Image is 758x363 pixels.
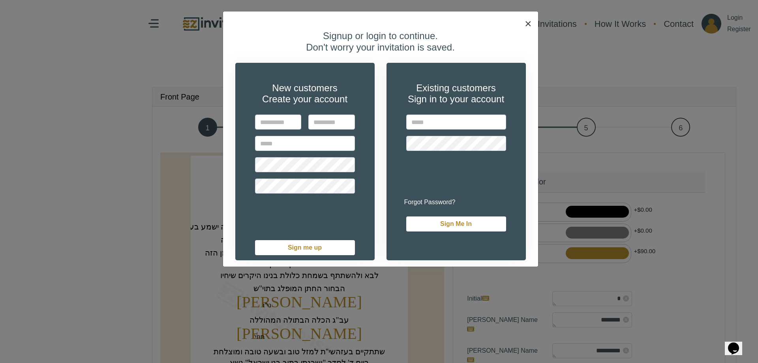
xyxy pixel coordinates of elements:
h4: Existing customers Sign in to your account [406,83,506,105]
span: × [525,17,532,30]
iframe: reCAPTCHA [255,200,375,231]
button: × [518,11,538,36]
iframe: chat widget [725,331,750,355]
iframe: reCAPTCHA [406,157,526,188]
h4: Signup or login to continue. Don't worry your invitation is saved. [229,30,532,53]
button: Sign Me In [406,216,506,231]
h4: New customers Create your account [255,83,355,105]
a: Forgot Password? [404,199,456,205]
button: Sign me up [255,240,355,255]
